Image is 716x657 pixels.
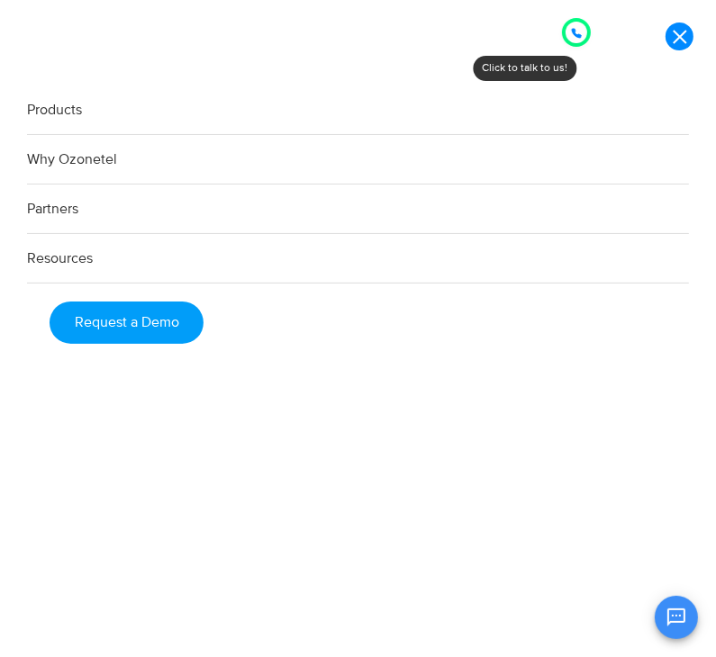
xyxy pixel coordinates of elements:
a: Products [27,85,689,135]
a: Request a Demo [50,301,204,344]
a: Partners [27,184,689,234]
a: Resources [27,234,689,283]
button: Open chat [655,596,698,639]
a: Why Ozonetel [27,135,689,184]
